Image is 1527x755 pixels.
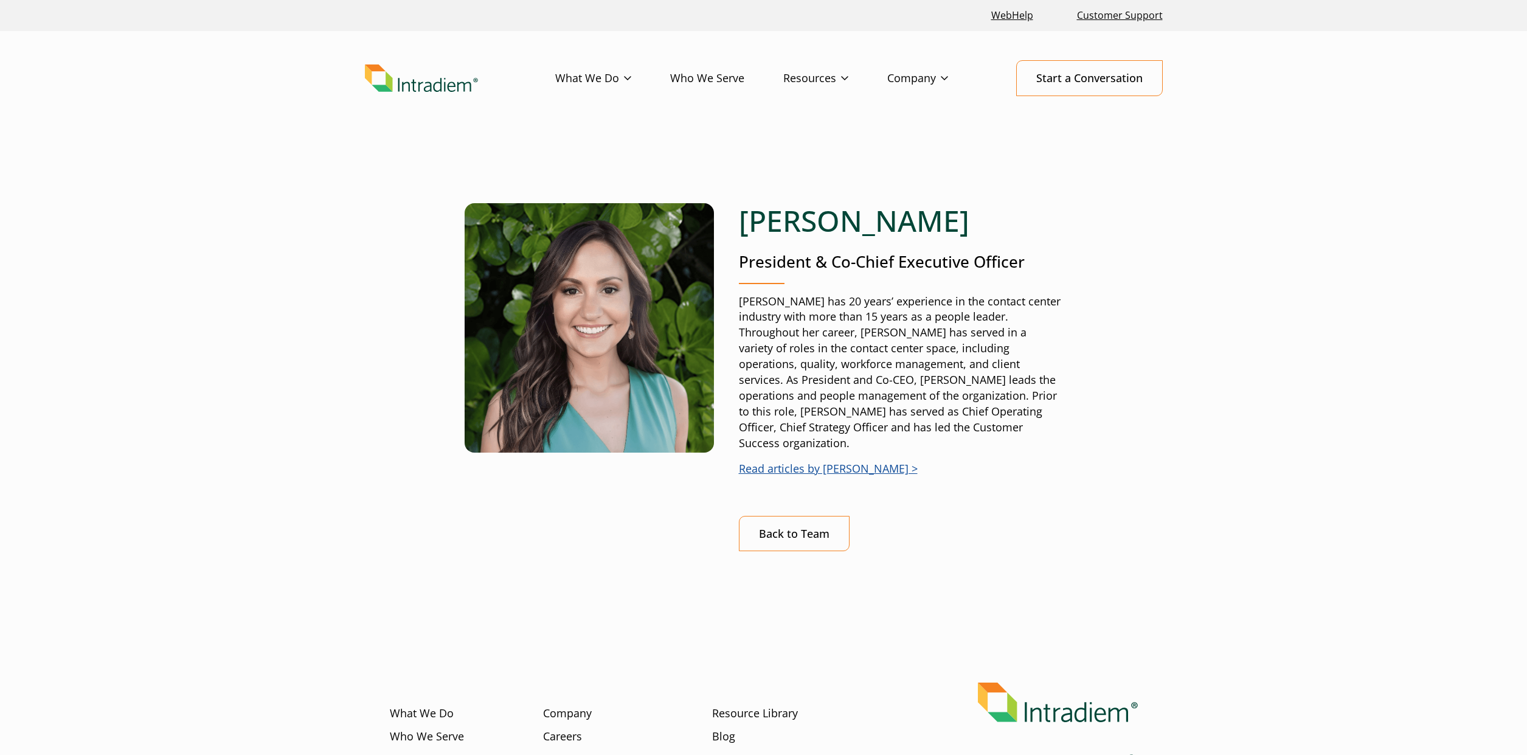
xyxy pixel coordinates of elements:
[365,64,555,92] a: Link to homepage of Intradiem
[978,683,1138,722] img: Intradiem
[739,294,1063,451] p: [PERSON_NAME] has 20 years’ experience in the contact center industry with more than 15 years as ...
[1016,60,1163,96] a: Start a Conversation
[712,729,735,745] a: Blog
[390,729,464,745] a: Who We Serve
[986,2,1038,29] a: Link opens in a new window
[365,64,478,92] img: Intradiem
[543,706,592,722] a: Company
[555,61,670,96] a: What We Do
[739,461,918,476] a: Read articles by [PERSON_NAME] >
[783,61,887,96] a: Resources
[543,729,582,745] a: Careers
[739,203,1063,238] h1: [PERSON_NAME]
[739,251,1063,273] p: President & Co-Chief Executive Officer
[739,516,850,552] a: Back to Team
[670,61,783,96] a: Who We Serve
[390,706,454,722] a: What We Do
[712,706,798,722] a: Resource Library
[887,61,987,96] a: Company
[1072,2,1168,29] a: Customer Support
